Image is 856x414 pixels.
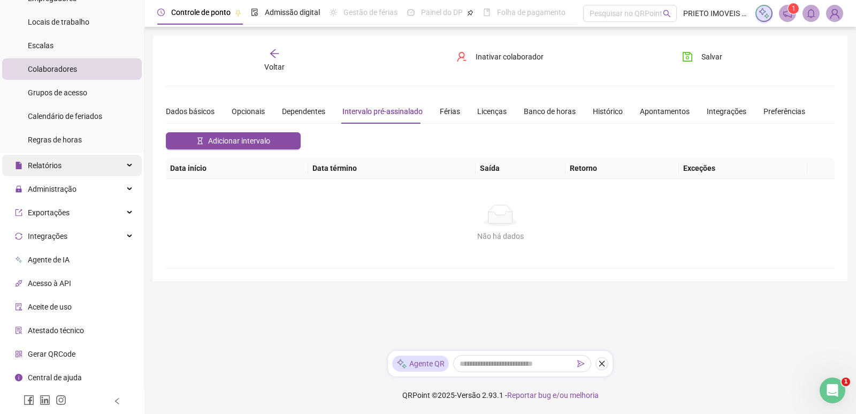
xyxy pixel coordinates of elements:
[507,391,599,400] span: Reportar bug e/ou melhoria
[342,106,423,117] div: Intervalo pré-assinalado
[663,10,671,18] span: search
[28,112,102,121] span: Calendário de feriados
[640,106,690,117] div: Apontamentos
[758,7,770,19] img: sparkle-icon.fc2bf0ac1784a2077858766a79e2daf3.svg
[806,9,816,18] span: bell
[208,135,270,147] span: Adicionar intervalo
[593,106,623,117] div: Histórico
[251,9,258,16] span: file-done
[457,391,480,400] span: Versão
[683,7,749,19] span: PRIETO IMOVEIS LTDA
[28,208,70,217] span: Exportações
[842,378,850,386] span: 1
[15,280,22,287] span: api
[477,106,507,117] div: Licenças
[598,360,606,367] span: close
[440,106,460,117] div: Férias
[788,3,799,14] sup: 1
[456,51,467,62] span: user-delete
[28,279,71,288] span: Acesso à API
[28,88,87,97] span: Grupos de acesso
[157,9,165,16] span: clock-circle
[235,10,241,16] span: pushpin
[28,18,89,26] span: Locais de trabalho
[28,65,77,73] span: Colaboradores
[467,10,473,16] span: pushpin
[15,350,22,358] span: qrcode
[701,51,722,63] span: Salvar
[783,9,792,18] span: notification
[166,132,301,149] button: Adicionar intervalo
[407,9,415,16] span: dashboard
[264,63,285,71] span: Voltar
[524,106,576,117] div: Banco de horas
[396,358,407,370] img: sparkle-icon.fc2bf0ac1784a2077858766a79e2daf3.svg
[448,48,552,65] button: Inativar colaborador
[269,48,280,59] span: arrow-left
[28,303,72,311] span: Aceite de uso
[15,327,22,334] span: solution
[679,158,808,179] th: Exceções
[707,106,746,117] div: Integrações
[674,48,730,65] button: Salvar
[179,230,822,242] div: Não há dados
[330,9,337,16] span: sun
[827,5,843,21] img: 76144
[15,232,22,240] span: sync
[421,8,463,17] span: Painel do DP
[232,106,265,117] div: Opcionais
[28,185,77,193] span: Administração
[40,395,50,405] span: linkedin
[392,356,449,372] div: Agente QR
[171,8,231,17] span: Controle de ponto
[15,185,22,193] span: lock
[343,8,398,17] span: Gestão de férias
[28,41,53,50] span: Escalas
[792,5,796,12] span: 1
[28,136,82,144] span: Regras de horas
[166,158,308,179] th: Data início
[308,158,476,179] th: Data término
[15,209,22,216] span: export
[196,137,204,145] span: hourglass
[28,326,84,335] span: Atestado técnico
[56,395,66,405] span: instagram
[483,9,491,16] span: book
[28,232,67,240] span: Integrações
[113,397,121,405] span: left
[820,378,845,403] iframe: Intercom live chat
[763,106,805,117] div: Preferências
[565,158,679,179] th: Retorno
[476,158,565,179] th: Saída
[577,360,585,367] span: send
[15,162,22,169] span: file
[28,161,62,170] span: Relatórios
[476,51,544,63] span: Inativar colaborador
[15,374,22,381] span: info-circle
[282,106,325,117] div: Dependentes
[265,8,320,17] span: Admissão digital
[28,373,82,382] span: Central de ajuda
[144,377,856,414] footer: QRPoint © 2025 - 2.93.1 -
[24,395,34,405] span: facebook
[166,106,215,117] div: Dados básicos
[682,51,693,62] span: save
[28,350,75,358] span: Gerar QRCode
[28,255,70,264] span: Agente de IA
[497,8,565,17] span: Folha de pagamento
[15,303,22,311] span: audit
